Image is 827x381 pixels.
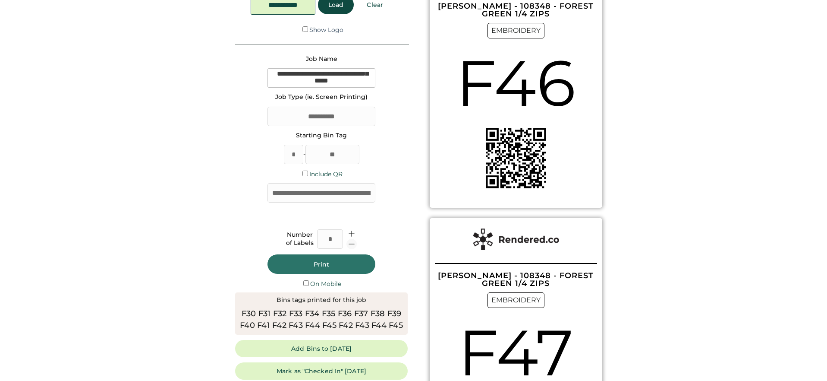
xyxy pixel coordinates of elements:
div: Starting Bin Tag [296,131,347,140]
div: Bins tags printed for this job [277,296,366,305]
div: [PERSON_NAME] - 108348 - FOREST GREEN 1/4 ZIPS [435,272,597,287]
label: On Mobile [310,280,341,288]
button: Add Bins to [DATE] [235,340,408,357]
div: Number of Labels [286,231,314,248]
div: F30 F31 F32 F33 F34 F35 F36 F37 F38 F39 F40 F41 F42 F43 F44 F45 F42 F43 F44 F45 [239,308,404,331]
div: F46 [456,38,576,128]
div: EMBROIDERY [487,292,544,308]
label: Include QR [309,170,343,178]
div: EMBROIDERY [487,23,544,38]
button: Mark as "Checked In" [DATE] [235,362,408,380]
label: Show Logo [309,26,343,34]
div: Job Name [306,55,337,63]
div: Job Type (ie. Screen Printing) [275,93,368,102]
button: Print [267,254,375,274]
div: [PERSON_NAME] - 108348 - FOREST GREEN 1/4 ZIPS [435,2,597,18]
img: Rendered%20Label%20Logo%402x.png [473,229,559,250]
div: - [303,150,305,159]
